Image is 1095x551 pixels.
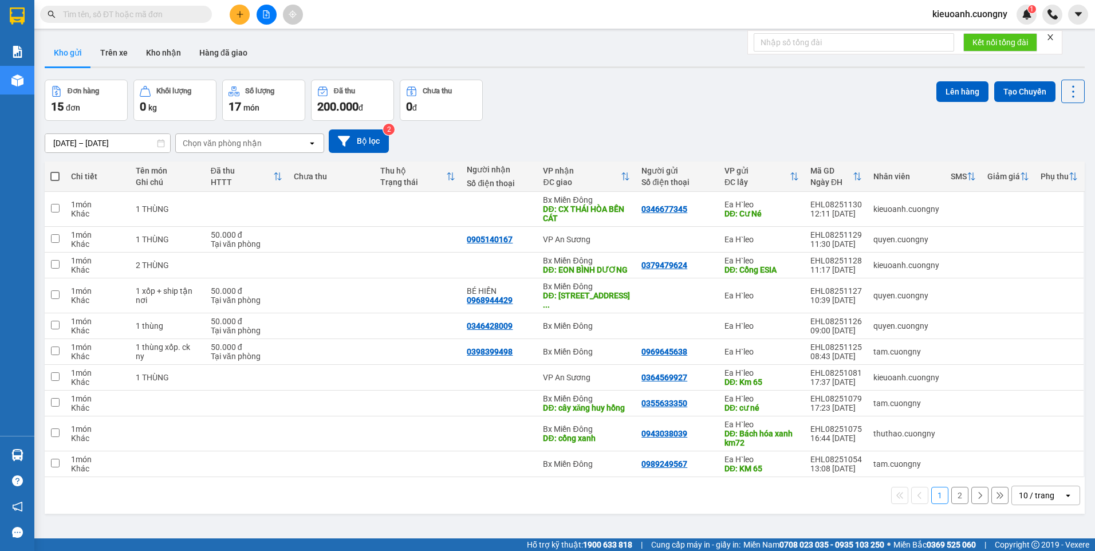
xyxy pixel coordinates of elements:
[641,459,687,469] div: 0989249567
[810,166,853,175] div: Mã GD
[810,434,862,443] div: 16:44 [DATE]
[71,326,124,335] div: Khác
[308,139,317,148] svg: open
[12,475,23,486] span: question-circle
[222,80,305,121] button: Số lượng17món
[810,230,862,239] div: EHL08251129
[11,74,23,86] img: warehouse-icon
[380,178,446,187] div: Trạng thái
[810,424,862,434] div: EHL08251075
[810,403,862,412] div: 17:23 [DATE]
[136,204,199,214] div: 1 THÙNG
[91,39,137,66] button: Trên xe
[527,538,632,551] span: Hỗ trợ kỹ thuật:
[543,394,630,403] div: Bx Miền Đông
[71,377,124,387] div: Khác
[211,286,282,296] div: 50.000 đ
[71,394,124,403] div: 1 món
[211,352,282,361] div: Tại văn phòng
[136,373,199,382] div: 1 THÙNG
[1041,172,1069,181] div: Phụ thu
[1019,490,1054,501] div: 10 / trang
[136,178,199,187] div: Ghi chú
[893,538,976,551] span: Miền Bắc
[294,172,369,181] div: Chưa thu
[183,137,262,149] div: Chọn văn phòng nhận
[810,455,862,464] div: EHL08251054
[406,100,412,113] span: 0
[543,291,630,309] div: DĐ: 12 đường số 20 ,KP8 Bình Hưng Hòa A ,Bình Tân
[467,179,531,188] div: Số điện thoại
[543,300,550,309] span: ...
[641,166,713,175] div: Người gửi
[383,124,395,135] sup: 2
[467,296,513,305] div: 0968944429
[283,5,303,25] button: aim
[1064,491,1073,500] svg: open
[400,80,483,121] button: Chưa thu0đ
[873,459,939,469] div: tam.cuongny
[810,265,862,274] div: 11:17 [DATE]
[887,542,891,547] span: ⚪️
[724,420,799,429] div: Ea H`leo
[257,5,277,25] button: file-add
[543,282,630,291] div: Bx Miền Đông
[810,368,862,377] div: EHL08251081
[334,87,355,95] div: Đã thu
[140,100,146,113] span: 0
[810,326,862,335] div: 09:00 [DATE]
[136,166,199,175] div: Tên món
[963,33,1037,52] button: Kết nối tổng đài
[641,347,687,356] div: 0969645638
[211,166,273,175] div: Đã thu
[136,343,199,361] div: 1 thùng xốp. ck ny
[45,80,128,121] button: Đơn hàng15đơn
[543,347,630,356] div: Bx Miền Đông
[724,347,799,356] div: Ea H`leo
[1030,5,1034,13] span: 1
[641,429,687,438] div: 0943038039
[724,291,799,300] div: Ea H`leo
[724,209,799,218] div: DĐ: Cư Né
[543,265,630,274] div: DĐ: EON BÌNH DƯƠNG
[873,204,939,214] div: kieuoanh.cuongny
[359,103,363,112] span: đ
[724,321,799,330] div: Ea H`leo
[71,424,124,434] div: 1 món
[543,424,630,434] div: Bx Miền Đông
[743,538,884,551] span: Miền Nam
[12,501,23,512] span: notification
[873,429,939,438] div: thuthao.cuongny
[724,464,799,473] div: DĐ: KM 65
[641,204,687,214] div: 0346677345
[66,103,80,112] span: đơn
[71,403,124,412] div: Khác
[1022,9,1032,19] img: icon-new-feature
[45,39,91,66] button: Kho gửi
[810,178,853,187] div: Ngày ĐH
[724,429,799,447] div: DĐ: Bách hóa xanh km72
[380,166,446,175] div: Thu hộ
[724,200,799,209] div: Ea H`leo
[71,368,124,377] div: 1 món
[71,343,124,352] div: 1 món
[641,178,713,187] div: Số điện thoại
[136,261,199,270] div: 2 THÙNG
[71,352,124,361] div: Khác
[71,209,124,218] div: Khác
[211,343,282,352] div: 50.000 đ
[156,87,191,95] div: Khối lượng
[936,81,988,102] button: Lên hàng
[873,347,939,356] div: tam.cuongny
[1046,33,1054,41] span: close
[543,373,630,382] div: VP An Sương
[412,103,417,112] span: đ
[229,100,241,113] span: 17
[724,265,799,274] div: DĐ: Cổng ESIA
[10,7,25,25] img: logo-vxr
[211,296,282,305] div: Tại văn phòng
[724,166,790,175] div: VP gửi
[1028,5,1036,13] sup: 1
[71,200,124,209] div: 1 món
[641,399,687,408] div: 0355633350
